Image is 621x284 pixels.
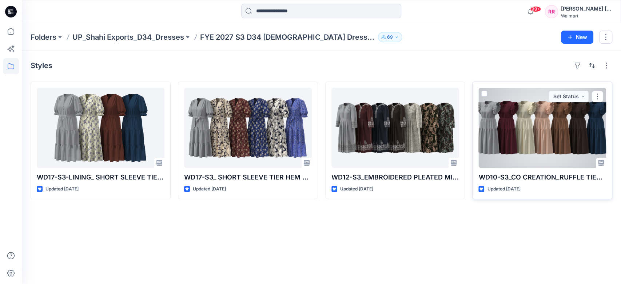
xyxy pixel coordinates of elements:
[37,88,164,168] a: WD17-S3-LINING_ SHORT SLEEVE TIER HEM MIDI DRESS
[561,4,612,13] div: [PERSON_NAME] [PERSON_NAME]
[387,33,393,41] p: 69
[561,13,612,19] div: Walmart
[331,172,459,182] p: WD12-S3_EMBROIDERED PLEATED MIDI DRESS
[331,88,459,168] a: WD12-S3_EMBROIDERED PLEATED MIDI DRESS
[478,172,606,182] p: WD10-S3_CO CREATION_RUFFLE TIERED MIDI DRESS
[378,32,402,42] button: 69
[487,185,520,193] p: Updated [DATE]
[193,185,226,193] p: Updated [DATE]
[545,5,558,18] div: RR
[31,61,52,70] h4: Styles
[530,6,541,12] span: 99+
[478,88,606,168] a: WD10-S3_CO CREATION_RUFFLE TIERED MIDI DRESS
[45,185,79,193] p: Updated [DATE]
[184,88,312,168] a: WD17-S3_ SHORT SLEEVE TIER HEM MIDI DRESS
[72,32,184,42] a: UP_Shahi Exports_D34_Dresses
[184,172,312,182] p: WD17-S3_ SHORT SLEEVE TIER HEM MIDI DRESS
[31,32,56,42] a: Folders
[561,31,593,44] button: New
[340,185,373,193] p: Updated [DATE]
[37,172,164,182] p: WD17-S3-LINING_ SHORT SLEEVE TIER HEM MIDI DRESS
[200,32,375,42] p: FYE 2027 S3 D34 [DEMOGRAPHIC_DATA] Dresses - Shahi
